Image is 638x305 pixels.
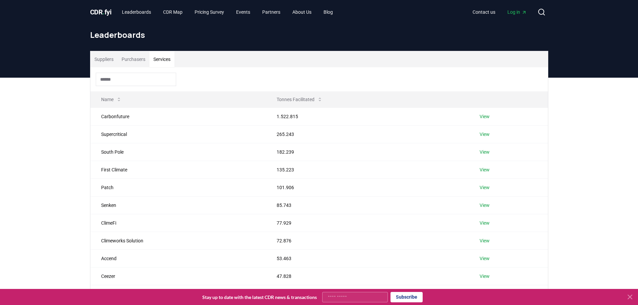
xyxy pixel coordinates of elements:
[90,107,266,125] td: Carbonfuture
[480,220,490,226] a: View
[480,113,490,120] a: View
[90,51,118,67] button: Suppliers
[90,232,266,249] td: Climeworks Solution
[90,29,548,40] h1: Leaderboards
[480,202,490,209] a: View
[266,267,469,285] td: 47.828
[90,178,266,196] td: Patch
[117,6,156,18] a: Leaderboards
[480,273,490,280] a: View
[266,249,469,267] td: 53.463
[480,184,490,191] a: View
[90,125,266,143] td: Supercritical
[266,232,469,249] td: 72.876
[480,131,490,138] a: View
[90,7,112,17] a: CDR.fyi
[102,8,104,16] span: .
[266,107,469,125] td: 1.522.815
[266,214,469,232] td: 77.929
[149,51,174,67] button: Services
[266,125,469,143] td: 265.243
[480,255,490,262] a: View
[480,237,490,244] a: View
[90,8,112,16] span: CDR fyi
[271,93,328,106] button: Tonnes Facilitated
[502,6,532,18] a: Log in
[257,6,286,18] a: Partners
[266,196,469,214] td: 85.743
[266,178,469,196] td: 101.906
[90,161,266,178] td: First Climate
[467,6,501,18] a: Contact us
[90,143,266,161] td: South Pole
[90,267,266,285] td: Ceezer
[318,6,338,18] a: Blog
[117,6,338,18] nav: Main
[90,214,266,232] td: ClimeFi
[96,93,127,106] button: Name
[480,166,490,173] a: View
[467,6,532,18] nav: Main
[90,196,266,214] td: Senken
[507,9,527,15] span: Log in
[480,149,490,155] a: View
[118,51,149,67] button: Purchasers
[266,161,469,178] td: 135.223
[90,249,266,267] td: Accend
[231,6,256,18] a: Events
[189,6,229,18] a: Pricing Survey
[287,6,317,18] a: About Us
[158,6,188,18] a: CDR Map
[266,143,469,161] td: 182.239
